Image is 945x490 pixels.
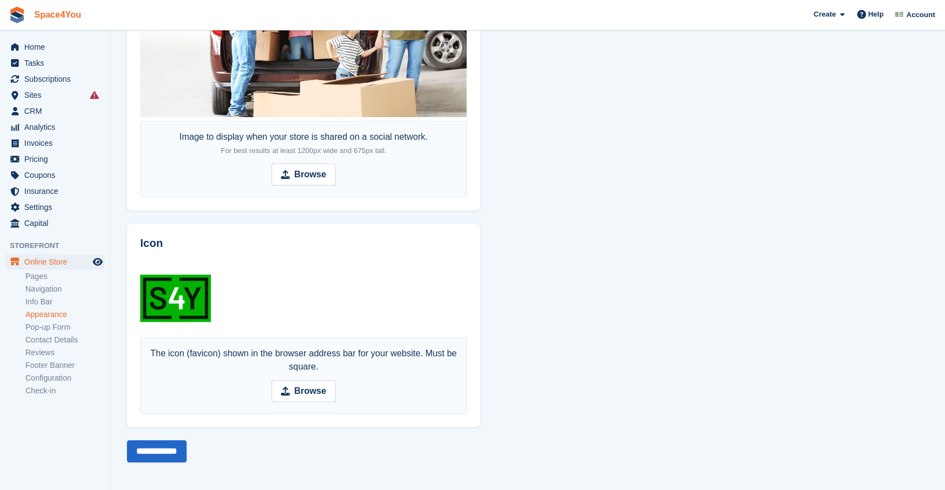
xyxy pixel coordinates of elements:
span: Settings [24,199,91,215]
a: menu [6,55,104,71]
span: Capital [24,215,91,231]
span: Tasks [24,55,91,71]
span: CRM [24,103,91,119]
a: Pages [25,271,104,282]
a: Appearance [25,309,104,320]
a: menu [6,151,104,167]
span: Invoices [24,135,91,151]
input: Browse [272,380,336,402]
span: Pricing [24,151,91,167]
h2: Icon [140,237,467,250]
a: Preview store [91,255,104,268]
a: menu [6,167,104,183]
img: Finn-Kristof Kausch [894,9,905,20]
span: Create [814,9,836,20]
a: menu [6,71,104,87]
a: Space4You [30,6,86,24]
input: Browse [272,164,336,186]
div: The icon (favicon) shown in the browser address bar for your website. Must be square. [146,347,461,373]
a: Navigation [25,284,104,294]
a: Pop-up Form [25,322,104,333]
a: Contact Details [25,335,104,345]
a: menu [6,183,104,199]
a: menu [6,39,104,55]
span: Account [906,9,935,20]
a: menu [6,119,104,135]
div: Image to display when your store is shared on a social network. [179,130,428,157]
span: Subscriptions [24,71,91,87]
a: Check-in [25,386,104,396]
span: Help [868,9,884,20]
a: menu [6,215,104,231]
a: menu [6,87,104,103]
span: Sites [24,87,91,103]
a: menu [6,199,104,215]
a: Reviews [25,347,104,358]
img: favicon-space4you.png [140,263,211,334]
span: For best results at least 1200px wide and 675px tall. [221,146,386,155]
span: Home [24,39,91,55]
i: Smart entry sync failures have occurred [90,91,99,99]
span: Storefront [10,240,110,251]
a: Configuration [25,373,104,383]
a: Info Bar [25,297,104,307]
span: Coupons [24,167,91,183]
img: stora-icon-8386f47178a22dfd0bd8f6a31ec36ba5ce8667c1dd55bd0f319d3a0aa187defe.svg [9,7,25,23]
a: menu [6,135,104,151]
a: Footer Banner [25,360,104,371]
a: menu [6,103,104,119]
span: Analytics [24,119,91,135]
strong: Browse [294,384,326,398]
span: Online Store [24,254,91,270]
a: menu [6,254,104,270]
span: Insurance [24,183,91,199]
strong: Browse [294,168,326,181]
